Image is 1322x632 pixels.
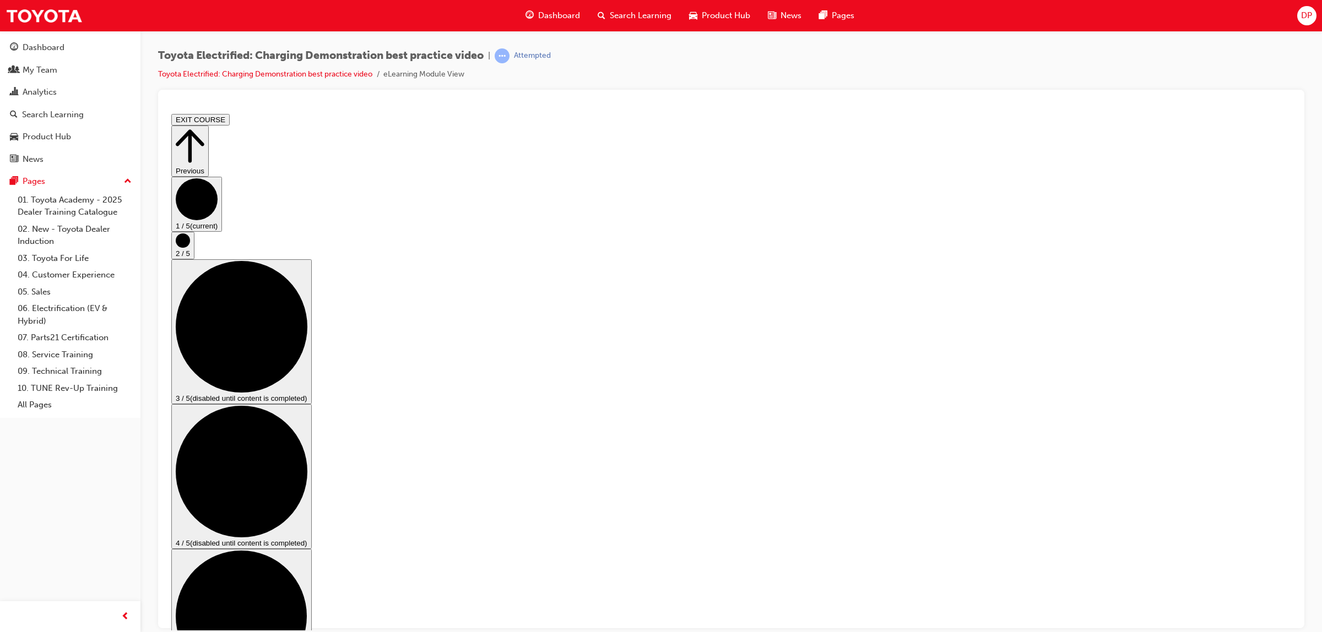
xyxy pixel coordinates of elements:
[4,16,42,67] button: Previous
[22,108,84,121] div: Search Learning
[525,9,534,23] span: guage-icon
[9,57,37,66] span: Previous
[124,175,132,189] span: up-icon
[10,66,18,75] span: people-icon
[9,429,23,438] span: 4 / 5
[10,177,18,187] span: pages-icon
[517,4,589,27] a: guage-iconDashboard
[4,149,136,170] a: News
[13,284,136,301] a: 05. Sales
[13,221,136,250] a: 02. New - Toyota Dealer Induction
[10,155,18,165] span: news-icon
[768,9,776,23] span: news-icon
[514,51,551,61] div: Attempted
[781,9,801,22] span: News
[23,64,57,77] div: My Team
[9,285,23,293] span: 3 / 5
[598,9,605,23] span: search-icon
[6,3,83,28] img: Trak
[10,132,18,142] span: car-icon
[13,266,136,284] a: 04. Customer Experience
[13,250,136,267] a: 03. Toyota For Life
[4,295,145,439] button: 4 / 5(disabled until content is completed)
[589,4,680,27] a: search-iconSearch Learning
[4,67,55,122] button: 1 / 5(current)
[23,175,45,188] div: Pages
[810,4,863,27] a: pages-iconPages
[4,35,136,171] button: DashboardMy TeamAnalyticsSearch LearningProduct HubNews
[158,50,484,62] span: Toyota Electrified: Charging Demonstration best practice video
[13,396,136,413] a: All Pages
[9,112,23,121] span: 1 / 5
[13,380,136,397] a: 10. TUNE Rev-Up Training
[10,88,18,97] span: chart-icon
[383,68,464,81] li: eLearning Module View
[759,4,810,27] a: news-iconNews
[4,127,136,147] a: Product Hub
[13,192,136,221] a: 01. Toyota Academy - 2025 Dealer Training Catalogue
[488,50,490,62] span: |
[23,153,44,166] div: News
[23,285,140,293] span: (disabled until content is completed)
[4,37,136,58] a: Dashboard
[4,171,136,192] button: Pages
[680,4,759,27] a: car-iconProduct Hub
[4,122,28,150] button: 2 / 5
[23,112,51,121] span: (current)
[610,9,671,22] span: Search Learning
[4,60,136,80] a: My Team
[13,346,136,363] a: 08. Service Training
[158,69,372,79] a: Toyota Electrified: Charging Demonstration best practice video
[13,329,136,346] a: 07. Parts21 Certification
[23,429,140,438] span: (disabled until content is completed)
[832,9,854,22] span: Pages
[4,150,145,295] button: 3 / 5(disabled until content is completed)
[10,110,18,120] span: search-icon
[4,105,136,125] a: Search Learning
[819,9,827,23] span: pages-icon
[538,9,580,22] span: Dashboard
[1301,9,1312,22] span: DP
[9,140,23,148] span: 2 / 5
[4,82,136,102] a: Analytics
[13,300,136,329] a: 06. Electrification (EV & Hybrid)
[23,130,71,143] div: Product Hub
[4,4,63,16] button: EXIT COURSE
[23,86,57,99] div: Analytics
[702,9,750,22] span: Product Hub
[13,363,136,380] a: 09. Technical Training
[495,48,510,63] span: learningRecordVerb_ATTEMPT-icon
[23,41,64,54] div: Dashboard
[689,9,697,23] span: car-icon
[1297,6,1316,25] button: DP
[121,610,129,624] span: prev-icon
[10,43,18,53] span: guage-icon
